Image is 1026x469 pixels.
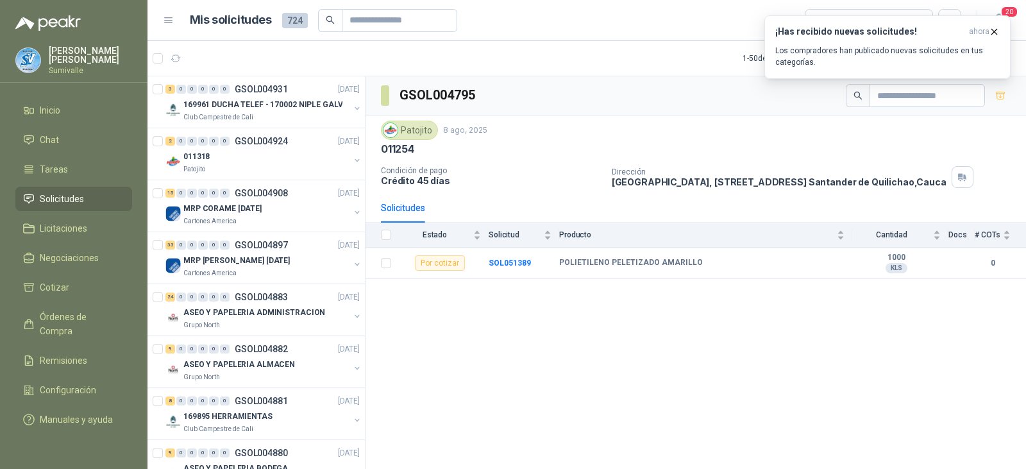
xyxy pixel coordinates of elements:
[183,411,273,423] p: 169895 HERRAMIENTAS
[399,230,471,239] span: Estado
[209,448,219,457] div: 0
[165,414,181,429] img: Company Logo
[165,237,362,278] a: 33 0 0 0 0 0 GSOL004897[DATE] Company LogoMRP [PERSON_NAME] [DATE]Cartones America
[235,397,288,405] p: GSOL004881
[183,307,325,319] p: ASEO Y PAPELERIA ADMINISTRACION
[15,187,132,211] a: Solicitudes
[235,85,288,94] p: GSOL004931
[183,359,295,371] p: ASEO Y PAPELERIA ALMACEN
[489,230,541,239] span: Solicitud
[40,310,120,338] span: Órdenes de Compra
[49,67,132,74] p: Sumivalle
[443,124,487,137] p: 8 ago, 2025
[235,293,288,302] p: GSOL004883
[183,372,220,382] p: Grupo North
[886,263,907,273] div: KLS
[165,185,362,226] a: 15 0 0 0 0 0 GSOL004908[DATE] Company LogoMRP CORAME [DATE]Cartones America
[198,241,208,250] div: 0
[854,91,862,100] span: search
[235,137,288,146] p: GSOL004924
[40,383,96,397] span: Configuración
[209,85,219,94] div: 0
[16,48,40,72] img: Company Logo
[198,137,208,146] div: 0
[40,354,87,368] span: Remisiones
[183,99,342,111] p: 169961 DUCHA TELEF - 170002 NIPLE GALV
[198,345,208,354] div: 0
[165,289,362,330] a: 24 0 0 0 0 0 GSOL004883[DATE] Company LogoASEO Y PAPELERIA ADMINISTRACIONGrupo North
[40,103,60,117] span: Inicio
[165,137,175,146] div: 2
[40,413,113,427] span: Manuales y ayuda
[15,378,132,402] a: Configuración
[176,189,186,198] div: 0
[969,26,989,37] span: ahora
[187,137,197,146] div: 0
[775,26,964,37] h3: ¡Has recibido nuevas solicitudes!
[40,192,84,206] span: Solicitudes
[852,223,948,248] th: Cantidad
[209,293,219,302] div: 0
[338,447,360,459] p: [DATE]
[975,257,1011,269] b: 0
[165,206,181,221] img: Company Logo
[15,305,132,343] a: Órdenes de Compra
[338,83,360,96] p: [DATE]
[165,85,175,94] div: 3
[612,167,946,176] p: Dirección
[165,397,175,405] div: 8
[235,448,288,457] p: GSOL004880
[1000,6,1018,18] span: 20
[948,223,975,248] th: Docs
[176,293,186,302] div: 0
[612,176,946,187] p: [GEOGRAPHIC_DATA], [STREET_ADDRESS] Santander de Quilichao , Cauca
[187,448,197,457] div: 0
[176,345,186,354] div: 0
[176,448,186,457] div: 0
[187,397,197,405] div: 0
[381,175,601,186] p: Crédito 45 días
[415,255,465,271] div: Por cotizar
[165,293,175,302] div: 24
[338,239,360,252] p: [DATE]
[235,189,288,198] p: GSOL004908
[489,259,531,268] b: SOL051389
[176,397,186,405] div: 0
[235,345,288,354] p: GSOL004882
[176,85,186,94] div: 0
[198,448,208,457] div: 0
[40,162,68,176] span: Tareas
[15,98,132,123] a: Inicio
[489,223,559,248] th: Solicitud
[559,223,852,248] th: Producto
[209,137,219,146] div: 0
[165,241,175,250] div: 33
[165,133,362,175] a: 2 0 0 0 0 0 GSOL004924[DATE] Company Logo011318Patojito
[209,345,219,354] div: 0
[209,189,219,198] div: 0
[183,164,205,175] p: Patojito
[383,123,398,137] img: Company Logo
[209,241,219,250] div: 0
[559,230,834,239] span: Producto
[198,189,208,198] div: 0
[176,241,186,250] div: 0
[183,268,237,278] p: Cartones America
[165,362,181,377] img: Company Logo
[220,189,230,198] div: 0
[15,348,132,373] a: Remisiones
[559,258,703,268] b: POLIETILENO PELETIZADO AMARILLO
[852,253,941,263] b: 1000
[220,241,230,250] div: 0
[15,15,81,31] img: Logo peakr
[49,46,132,64] p: [PERSON_NAME] [PERSON_NAME]
[183,203,262,215] p: MRP CORAME [DATE]
[187,345,197,354] div: 0
[743,48,821,69] div: 1 - 50 de 150
[183,112,253,123] p: Club Campestre de Cali
[15,246,132,270] a: Negociaciones
[183,151,210,163] p: 011318
[220,293,230,302] div: 0
[165,341,362,382] a: 9 0 0 0 0 0 GSOL004882[DATE] Company LogoASEO Y PAPELERIA ALMACENGrupo North
[381,142,414,156] p: 011254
